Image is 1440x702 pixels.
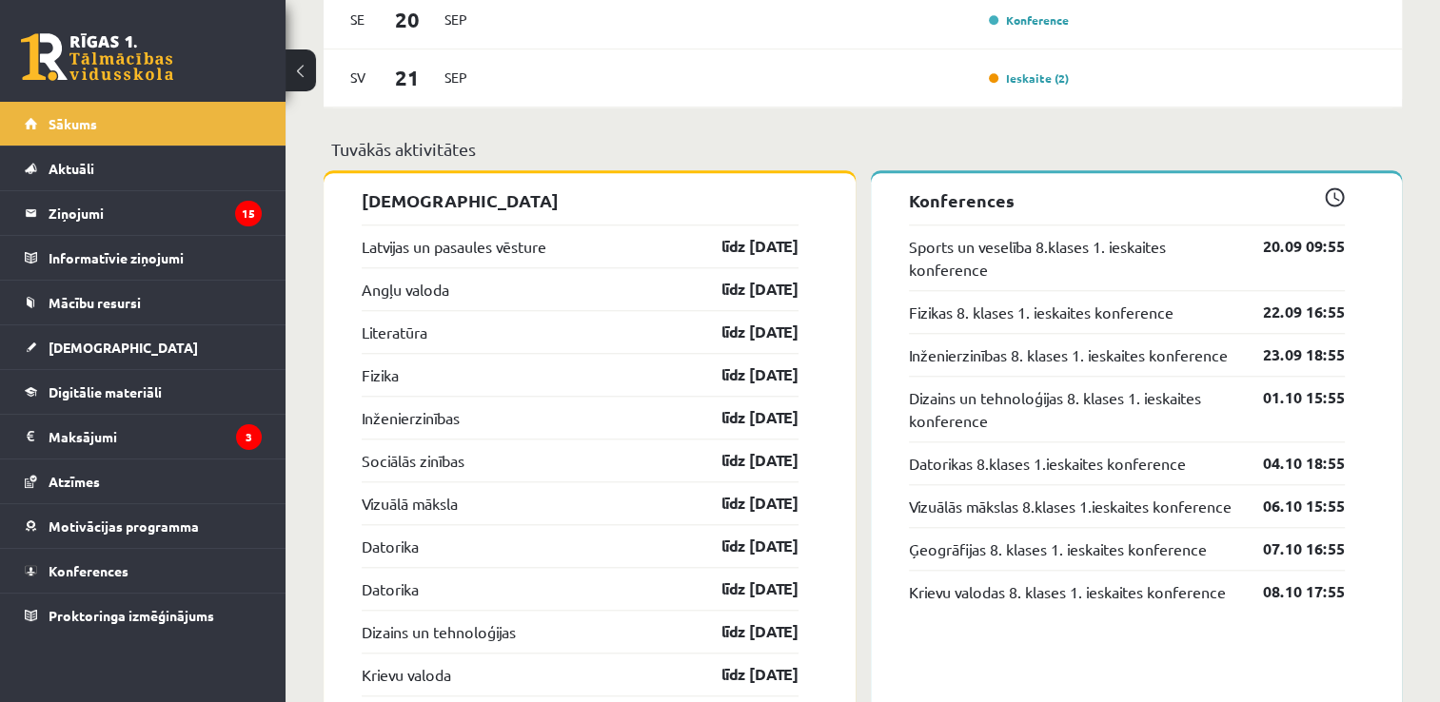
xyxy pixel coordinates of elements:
a: 20.09 09:55 [1234,235,1345,258]
span: Se [338,5,378,34]
span: Aktuāli [49,160,94,177]
a: Digitālie materiāli [25,370,262,414]
a: līdz [DATE] [688,663,799,686]
span: Digitālie materiāli [49,383,162,400]
span: Atzīmes [49,473,100,490]
i: 15 [235,201,262,226]
a: līdz [DATE] [688,235,799,258]
a: Proktoringa izmēģinājums [25,594,262,637]
a: 08.10 17:55 [1234,580,1345,603]
legend: Informatīvie ziņojumi [49,236,262,280]
a: Datorika [362,577,419,600]
a: 23.09 18:55 [1234,343,1345,366]
p: Tuvākās aktivitātes [331,136,1394,162]
a: līdz [DATE] [688,278,799,301]
a: Motivācijas programma [25,504,262,548]
a: Fizikas 8. klases 1. ieskaites konference [909,301,1174,323]
a: 06.10 15:55 [1234,495,1345,517]
span: Sākums [49,115,97,132]
span: Sep [436,63,476,92]
a: Datorika [362,535,419,557]
a: Latvijas un pasaules vēsture [362,235,546,258]
a: Vizuālā māksla [362,492,458,515]
span: Proktoringa izmēģinājums [49,607,214,624]
span: 20 [378,4,437,35]
a: Dizains un tehnoloģijas [362,620,516,643]
a: Ieskaite (2) [989,70,1069,86]
legend: Ziņojumi [49,191,262,235]
a: līdz [DATE] [688,406,799,429]
span: Motivācijas programma [49,517,199,535]
span: Mācību resursi [49,294,141,311]
p: [DEMOGRAPHIC_DATA] [362,187,799,213]
a: Literatūra [362,321,427,343]
a: Informatīvie ziņojumi [25,236,262,280]
a: 22.09 16:55 [1234,301,1345,323]
a: Rīgas 1. Tālmācības vidusskola [21,33,173,81]
a: 01.10 15:55 [1234,386,1345,409]
span: Konferences [49,562,128,579]
span: [DEMOGRAPHIC_DATA] [49,339,198,356]
a: Fizika [362,363,399,386]
a: Datorikas 8.klases 1.ieskaites konference [909,452,1186,475]
a: līdz [DATE] [688,492,799,515]
a: Angļu valoda [362,278,449,301]
a: 07.10 16:55 [1234,537,1345,560]
a: Inženierzinības 8. klases 1. ieskaites konference [909,343,1228,366]
a: Krievu valodas 8. klases 1. ieskaites konference [909,580,1226,603]
a: Sākums [25,102,262,146]
a: Dizains un tehnoloģijas 8. klases 1. ieskaites konference [909,386,1235,432]
a: līdz [DATE] [688,577,799,600]
a: Sociālās zinības [362,449,464,472]
a: Mācību resursi [25,281,262,324]
span: Sep [436,5,476,34]
a: [DEMOGRAPHIC_DATA] [25,325,262,369]
a: līdz [DATE] [688,321,799,343]
a: Inženierzinības [362,406,460,429]
a: Aktuāli [25,146,262,190]
span: Sv [338,63,378,92]
a: Ģeogrāfijas 8. klases 1. ieskaites konference [909,537,1207,560]
a: līdz [DATE] [688,363,799,386]
a: Konference [989,12,1069,28]
span: 21 [378,62,437,93]
a: Konferences [25,549,262,593]
a: 04.10 18:55 [1234,452,1345,475]
a: Vizuālās mākslas 8.klases 1.ieskaites konference [909,495,1232,517]
a: Sports un veselība 8.klases 1. ieskaites konference [909,235,1235,281]
a: līdz [DATE] [688,620,799,643]
a: Maksājumi3 [25,415,262,458]
i: 3 [236,424,262,450]
p: Konferences [909,187,1346,213]
a: Krievu valoda [362,663,451,686]
a: Atzīmes [25,459,262,503]
legend: Maksājumi [49,415,262,458]
a: Ziņojumi15 [25,191,262,235]
a: līdz [DATE] [688,535,799,557]
a: līdz [DATE] [688,449,799,472]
